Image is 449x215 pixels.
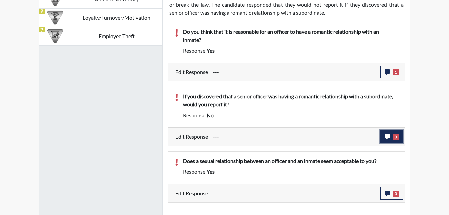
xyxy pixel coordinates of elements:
[380,187,403,200] button: 0
[207,168,215,175] span: yes
[71,8,162,27] td: Loyalty/Turnover/Motivation
[183,157,398,165] p: Does a sexual relationship between an officer and an inmate seem acceptable to you?
[393,134,399,140] span: 0
[393,191,399,197] span: 0
[178,111,403,119] div: Response:
[183,92,398,109] p: If you discovered that a senior officer was having a romantic relationship with a subordinate, wo...
[71,27,162,45] td: Employee Theft
[393,69,399,75] span: 1
[380,66,403,78] button: 1
[175,130,208,143] label: Edit Response
[178,47,403,55] div: Response:
[178,168,403,176] div: Response:
[207,47,215,54] span: yes
[47,10,63,25] img: CATEGORY%20ICON-17.40ef8247.png
[175,66,208,78] label: Edit Response
[208,66,380,78] div: Update the test taker's response, the change might impact the score
[208,187,380,200] div: Update the test taker's response, the change might impact the score
[207,112,214,118] span: no
[208,130,380,143] div: Update the test taker's response, the change might impact the score
[183,28,398,44] p: Do you think that it is reasonable for an officer to have a romantic relationship with an inmate?
[175,187,208,200] label: Edit Response
[47,28,63,44] img: CATEGORY%20ICON-07.58b65e52.png
[380,130,403,143] button: 0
